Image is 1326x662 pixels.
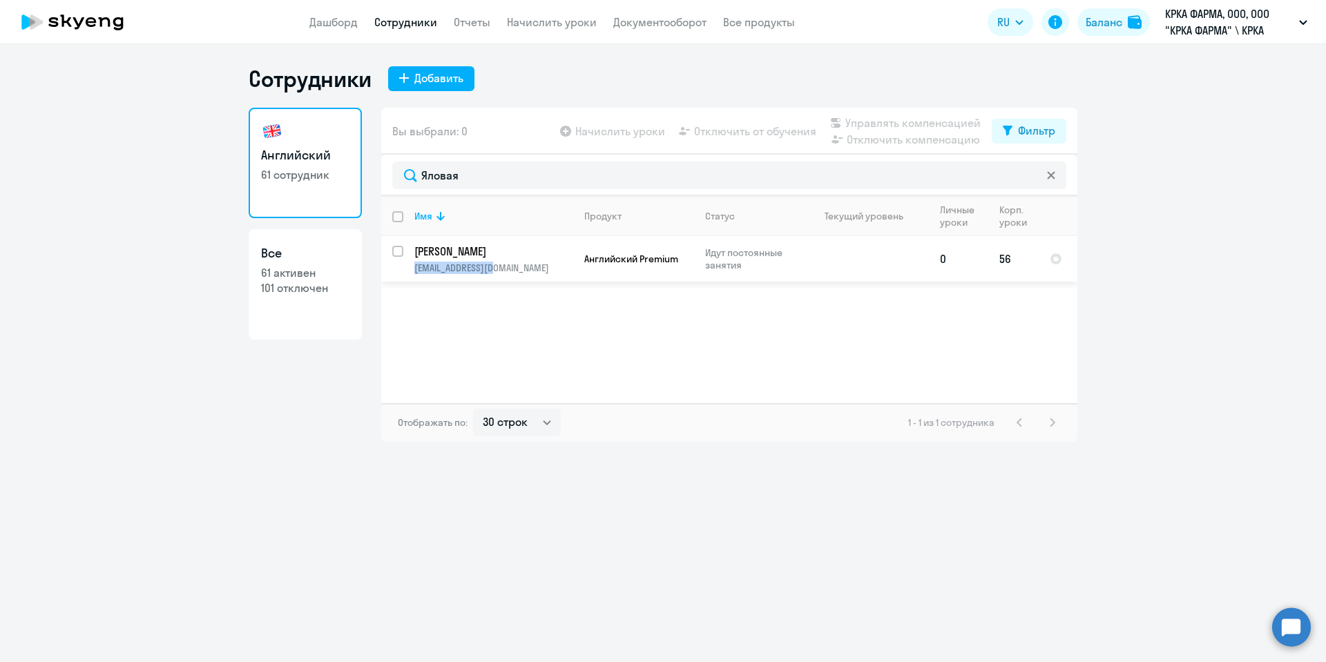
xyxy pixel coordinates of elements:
div: Добавить [414,70,463,86]
p: 61 активен [261,265,349,280]
div: Продукт [584,210,622,222]
div: Баланс [1086,14,1122,30]
img: english [261,120,283,142]
div: Корп. уроки [999,204,1029,228]
span: Вы выбрали: 0 [392,123,468,139]
a: Сотрудники [374,15,437,29]
h3: Английский [261,146,349,164]
span: RU [997,14,1010,30]
div: Имя [414,210,573,222]
p: КРКА ФАРМА, ООО, ООО "КРКА ФАРМА" \ КРКА ФАРМА [1165,6,1294,39]
p: 101 отключен [261,280,349,295]
p: Идут постоянные занятия [705,246,800,271]
button: КРКА ФАРМА, ООО, ООО "КРКА ФАРМА" \ КРКА ФАРМА [1158,6,1314,39]
div: Статус [705,210,735,222]
span: Английский Premium [584,253,678,265]
div: Личные уроки [940,204,988,228]
a: Начислить уроки [507,15,597,29]
p: [EMAIL_ADDRESS][DOMAIN_NAME] [414,262,573,274]
a: Отчеты [454,15,490,29]
a: Дашборд [309,15,358,29]
div: Текущий уровень [811,210,928,222]
a: Английский61 сотрудник [249,108,362,218]
p: 61 сотрудник [261,167,349,182]
span: 1 - 1 из 1 сотрудника [908,416,995,429]
a: [PERSON_NAME] [414,244,573,259]
button: RU [988,8,1033,36]
button: Добавить [388,66,474,91]
button: Балансbalance [1077,8,1150,36]
a: Все61 активен101 отключен [249,229,362,340]
p: [PERSON_NAME] [414,244,570,259]
h3: Все [261,244,349,262]
div: Статус [705,210,800,222]
a: Все продукты [723,15,795,29]
div: Фильтр [1018,122,1055,139]
div: Текущий уровень [825,210,903,222]
td: 0 [929,236,988,282]
div: Продукт [584,210,693,222]
button: Фильтр [992,119,1066,144]
img: balance [1128,15,1142,29]
input: Поиск по имени, email, продукту или статусу [392,162,1066,189]
a: Документооборот [613,15,707,29]
div: Имя [414,210,432,222]
span: Отображать по: [398,416,468,429]
td: 56 [988,236,1039,282]
div: Личные уроки [940,204,979,228]
div: Корп. уроки [999,204,1038,228]
h1: Сотрудники [249,65,372,93]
